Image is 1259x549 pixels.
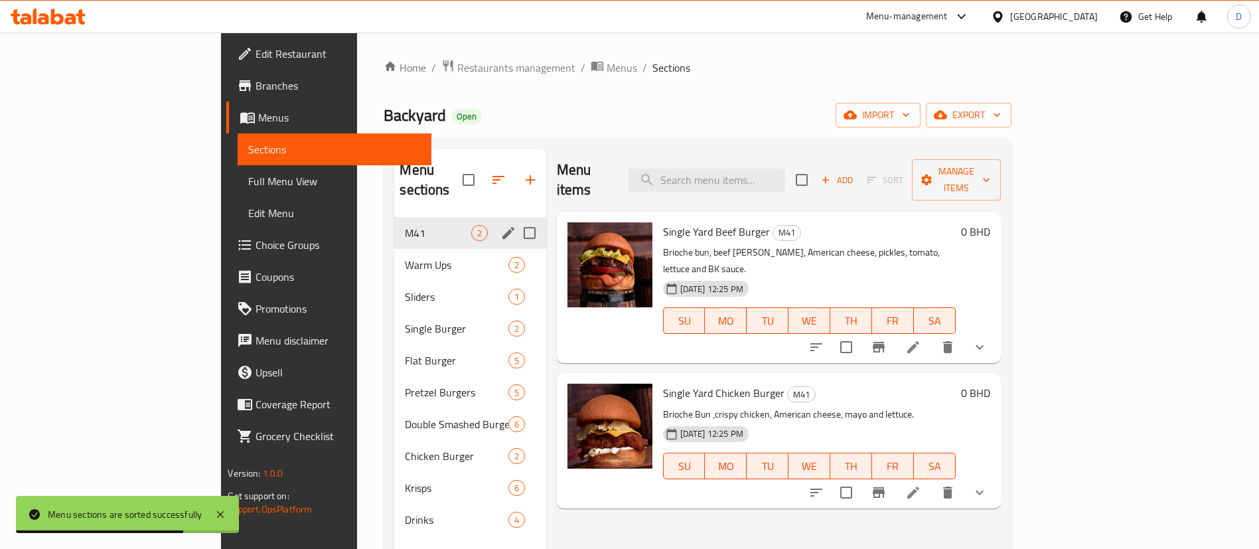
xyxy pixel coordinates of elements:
nav: Menu sections [394,212,546,541]
span: Full Menu View [248,173,421,189]
a: Menus [591,59,637,76]
span: Krisps [405,480,508,496]
span: TH [836,457,867,476]
h6: 0 BHD [961,384,990,402]
span: 2 [509,323,524,335]
p: Brioche bun, beef [PERSON_NAME], American cheese, pickles, tomato, lettuce and BK sauce. [663,244,956,277]
span: [DATE] 12:25 PM [675,283,749,295]
span: FR [877,311,909,331]
button: sort-choices [800,331,832,363]
span: Single Yard Beef Burger [663,222,770,242]
button: FR [872,453,914,479]
span: 5 [509,386,524,399]
a: Grocery Checklist [226,420,431,452]
button: Branch-specific-item [863,331,895,363]
button: SA [914,307,956,334]
button: show more [964,477,996,509]
li: / [581,60,585,76]
img: Single Yard Beef Burger [567,222,652,307]
span: Version: [228,465,260,482]
a: Coverage Report [226,388,431,420]
div: Warm Ups2 [394,249,546,281]
a: Branches [226,70,431,102]
span: SA [919,457,950,476]
div: Pretzel Burgers5 [394,376,546,408]
span: 1.0.0 [263,465,283,482]
a: Upsell [226,356,431,388]
button: edit [498,223,518,243]
div: items [508,384,525,400]
span: M41 [788,387,815,402]
button: TU [747,307,788,334]
div: Drinks4 [394,504,546,536]
span: 2 [509,450,524,463]
span: SU [669,311,700,331]
span: SU [669,457,700,476]
button: SU [663,307,705,334]
div: items [508,480,525,496]
nav: breadcrumb [384,59,1011,76]
span: Manage items [923,163,990,196]
button: delete [932,477,964,509]
div: Open [451,109,482,125]
span: TU [752,457,783,476]
div: Sliders1 [394,281,546,313]
span: 4 [509,514,524,526]
h6: 0 BHD [961,222,990,241]
div: Krisps6 [394,472,546,504]
div: items [508,289,525,305]
span: Warm Ups [405,257,508,273]
button: import [836,103,921,127]
div: M41 [787,386,816,402]
span: Drinks [405,512,508,528]
div: Double Smashed Burger6 [394,408,546,440]
span: FR [877,457,909,476]
span: Coupons [256,269,421,285]
svg: Show Choices [972,485,988,501]
span: 2 [509,259,524,272]
button: MO [705,307,747,334]
div: items [508,512,525,528]
span: M41 [773,225,800,240]
div: Chicken Burger [405,448,508,464]
button: Add [816,170,858,191]
a: Choice Groups [226,229,431,261]
span: Single Burger [405,321,508,337]
span: 6 [509,418,524,431]
span: Choice Groups [256,237,421,253]
div: items [508,321,525,337]
button: Manage items [912,159,1001,200]
img: Single Yard Chicken Burger [567,384,652,469]
p: Brioche Bun ,crispy chicken, American cheese, mayo and lettuce. [663,406,956,423]
span: Select to update [832,479,860,507]
a: Edit Menu [238,197,431,229]
button: TU [747,453,788,479]
div: M412edit [394,217,546,249]
span: Sort sections [482,164,514,196]
span: export [936,107,1001,123]
span: Select all sections [455,166,482,194]
span: SA [919,311,950,331]
div: items [508,416,525,432]
span: Branches [256,78,421,94]
span: Sections [652,60,690,76]
button: MO [705,453,747,479]
button: SA [914,453,956,479]
span: TU [752,311,783,331]
a: Edit Restaurant [226,38,431,70]
span: Open [451,111,482,122]
span: Menu disclaimer [256,333,421,349]
span: Add item [816,170,858,191]
span: Upsell [256,364,421,380]
span: Menus [258,110,421,125]
li: / [642,60,647,76]
a: Sections [238,133,431,165]
span: import [846,107,910,123]
span: Edit Menu [248,205,421,221]
span: Promotions [256,301,421,317]
span: Edit Restaurant [256,46,421,62]
span: D [1236,9,1242,24]
div: [GEOGRAPHIC_DATA] [1010,9,1098,24]
a: Menus [226,102,431,133]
